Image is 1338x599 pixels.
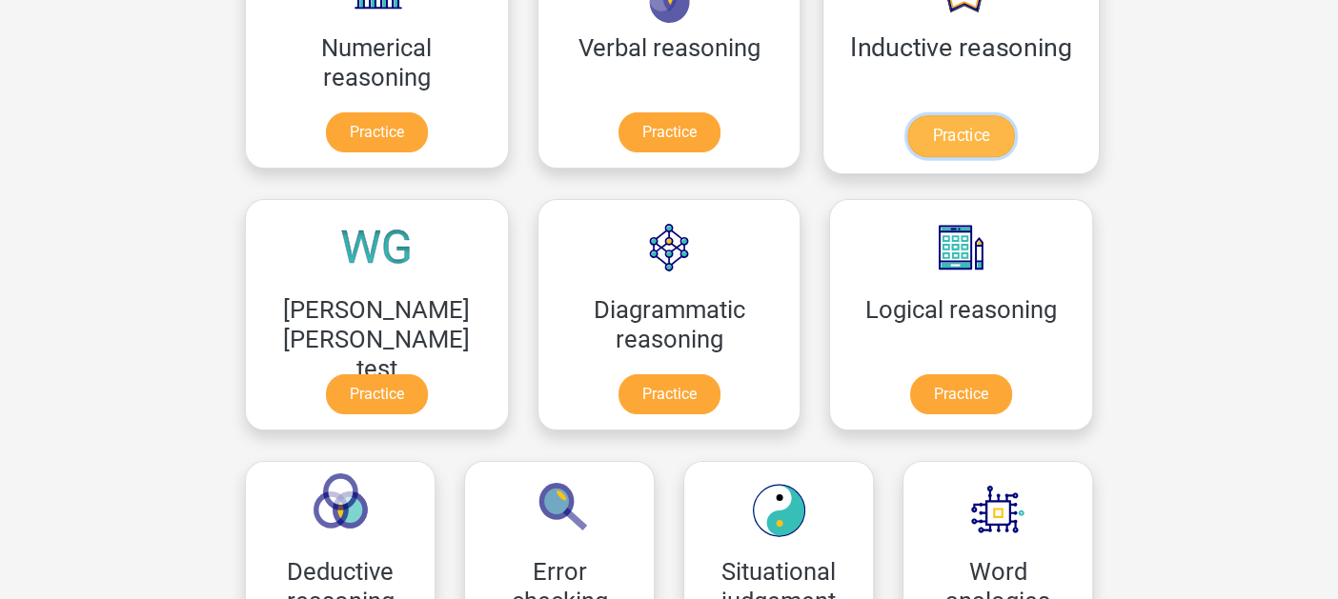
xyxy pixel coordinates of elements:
a: Practice [618,112,720,152]
a: Practice [910,374,1012,414]
a: Practice [618,374,720,414]
a: Practice [326,374,428,414]
a: Practice [907,115,1014,157]
a: Practice [326,112,428,152]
